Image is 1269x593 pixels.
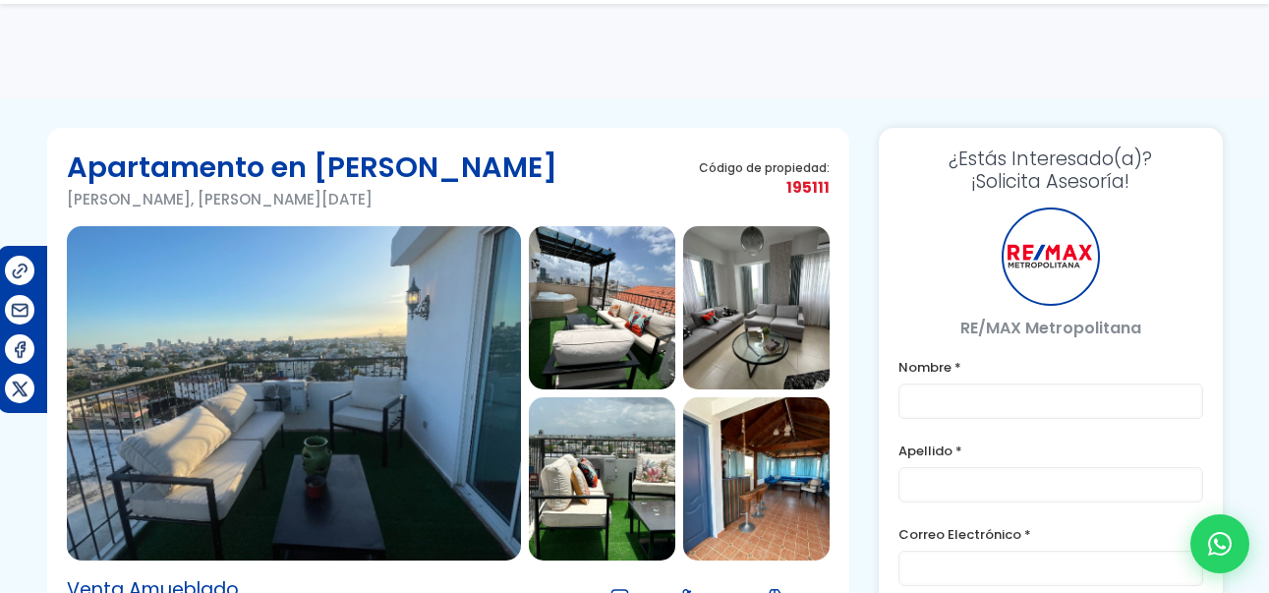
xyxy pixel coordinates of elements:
img: Apartamento en Julieta Morales [529,397,675,561]
p: RE/MAX Metropolitana [898,316,1203,340]
div: RE/MAX Metropolitana [1002,208,1100,306]
img: Apartamento en Julieta Morales [683,226,830,389]
img: Apartamento en Julieta Morales [67,226,521,561]
img: Compartir [10,261,30,281]
img: Apartamento en Julieta Morales [683,397,830,561]
p: [PERSON_NAME], [PERSON_NAME][DATE] [67,187,557,211]
img: Apartamento en Julieta Morales [529,226,675,389]
img: Compartir [10,300,30,321]
label: Nombre * [898,355,1203,380]
img: Compartir [10,379,30,399]
h1: Apartamento en [PERSON_NAME] [67,148,557,187]
span: ¿Estás Interesado(a)? [898,148,1203,170]
span: Código de propiedad: [699,160,830,175]
label: Apellido * [898,439,1203,463]
span: 195111 [699,175,830,200]
h3: ¡Solicita Asesoría! [898,148,1203,193]
img: Compartir [10,339,30,360]
label: Correo Electrónico * [898,522,1203,547]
